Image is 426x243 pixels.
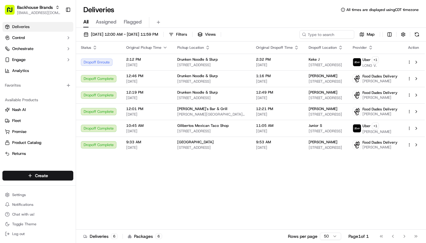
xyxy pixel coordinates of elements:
[5,151,71,156] a: Returns
[256,79,299,84] span: [DATE]
[362,63,379,68] span: LONG V.
[12,35,25,41] span: Control
[12,192,26,197] span: Settings
[362,74,397,79] span: Food Dudes Delivery
[309,129,343,134] span: [STREET_ADDRESS]
[195,30,218,39] button: Views
[2,22,73,32] a: Deliveries
[12,129,26,134] span: Promise
[362,145,397,150] span: [PERSON_NAME]
[309,63,343,67] span: [STREET_ADDRESS]
[346,7,419,12] span: All times are displayed using CDT timezone
[353,58,361,66] img: uber-new-logo.jpeg
[309,79,343,84] span: [STREET_ADDRESS]
[177,90,218,95] span: Drunken Noodle & Slurp
[177,73,218,78] span: Drunken Noodle & Slurp
[407,45,420,50] div: Action
[2,105,73,115] button: Nash AI
[126,63,168,67] span: [DATE]
[12,231,25,236] span: Log out
[12,57,26,63] span: Engage
[91,32,158,37] span: [DATE] 12:00 AM - [DATE] 11:59 PM
[126,57,168,62] span: 2:12 PM
[12,202,33,207] span: Notifications
[288,233,317,239] p: Rows per page
[2,220,73,228] button: Toggle Theme
[362,140,397,145] span: Food Dudes Delivery
[12,107,26,113] span: Nash AI
[353,141,361,149] img: food_dudes.png
[126,45,161,50] span: Original Pickup Time
[83,5,114,15] h1: Deliveries
[309,112,343,117] span: [STREET_ADDRESS]
[2,55,73,65] button: Engage
[362,129,391,134] span: [PERSON_NAME]
[126,90,168,95] span: 12:19 PM
[177,129,246,134] span: [STREET_ADDRESS]
[353,124,361,132] img: uber-new-logo.jpeg
[256,45,293,50] span: Original Dropoff Time
[155,234,162,239] div: 6
[126,140,168,145] span: 9:33 AM
[309,95,343,100] span: [STREET_ADDRESS]
[128,233,162,239] div: Packages
[12,68,29,73] span: Analytics
[309,90,338,95] span: [PERSON_NAME]
[309,140,338,145] span: [PERSON_NAME]
[126,95,168,100] span: [DATE]
[126,106,168,111] span: 12:01 PM
[177,106,227,111] span: [PERSON_NAME]'s Bar & Grill
[256,112,299,117] span: [DATE]
[12,222,36,227] span: Toggle Theme
[177,123,229,128] span: Gilibertos Mexican Taco Shop
[2,66,73,76] a: Analytics
[309,123,322,128] span: Junior S
[12,151,26,156] span: Returns
[2,149,73,159] button: Returns
[256,129,299,134] span: [DATE]
[83,18,88,26] span: All
[353,108,361,116] img: food_dudes.png
[177,95,246,100] span: [STREET_ADDRESS]
[309,45,337,50] span: Dropoff Location
[126,129,168,134] span: [DATE]
[372,123,379,129] button: +1
[362,112,397,116] span: [PERSON_NAME]
[2,171,73,180] button: Create
[17,10,61,15] button: [EMAIL_ADDRESS][DOMAIN_NAME]
[2,230,73,238] button: Log out
[176,32,187,37] span: Filters
[2,95,73,105] div: Available Products
[177,112,246,117] span: [PERSON_NAME][GEOGRAPHIC_DATA][STREET_ADDRESS][GEOGRAPHIC_DATA]
[362,79,397,84] span: [PERSON_NAME]
[166,30,190,39] button: Filters
[35,173,48,179] span: Create
[83,233,118,239] div: Deliveries
[177,57,218,62] span: Drunken Noodle & Slurp
[362,57,371,62] span: Uber
[256,123,299,128] span: 11:05 AM
[353,75,361,83] img: food_dudes.png
[413,30,421,39] button: Refresh
[300,30,354,39] input: Type to search
[17,4,53,10] button: Backhouse Brands
[353,91,361,99] img: food_dudes.png
[362,107,397,112] span: Food Dudes Delivery
[111,234,118,239] div: 6
[357,30,377,39] button: Map
[2,127,73,137] button: Promise
[5,118,71,123] a: Fleet
[362,90,397,95] span: Food Dudes Delivery
[2,200,73,209] button: Notifications
[205,32,216,37] span: Views
[126,145,168,150] span: [DATE]
[5,129,71,134] a: Promise
[124,18,142,26] span: Flagged
[2,138,73,148] button: Product Catalog
[309,57,320,62] span: Keke J
[2,210,73,219] button: Chat with us!
[2,80,73,90] div: Favorites
[309,145,343,150] span: [STREET_ADDRESS]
